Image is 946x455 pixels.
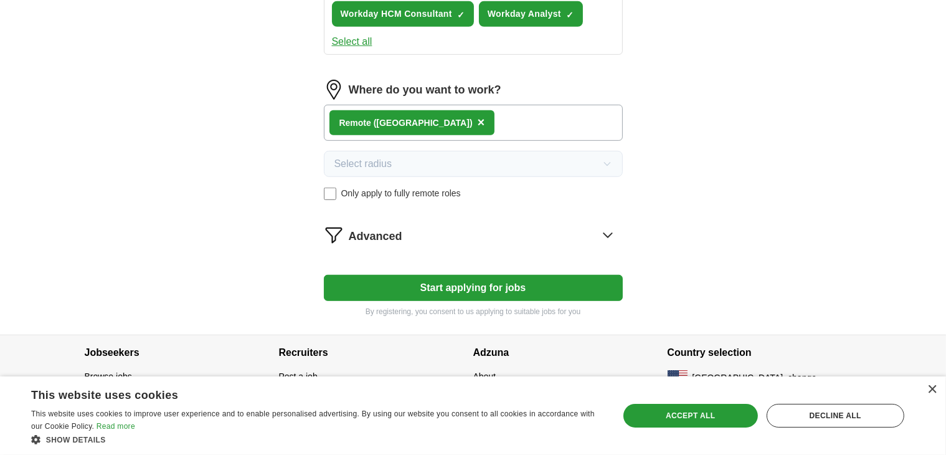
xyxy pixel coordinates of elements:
[324,275,623,301] button: Start applying for jobs
[341,187,461,200] span: Only apply to fully remote roles
[324,225,344,245] img: filter
[566,10,574,20] span: ✓
[46,436,106,444] span: Show details
[668,370,688,385] img: US flag
[349,82,501,98] label: Where do you want to work?
[332,34,372,49] button: Select all
[488,7,561,21] span: Workday Analyst
[279,371,318,381] a: Post a job
[478,115,485,129] span: ×
[341,7,452,21] span: Workday HCM Consultant
[349,228,402,245] span: Advanced
[31,410,595,431] span: This website uses cookies to improve user experience and to enable personalised advertising. By u...
[324,151,623,177] button: Select radius
[324,80,344,100] img: location.png
[85,371,132,381] a: Browse jobs
[478,113,485,132] button: ×
[457,10,465,20] span: ✓
[788,371,816,385] button: change
[324,306,623,317] p: By registering, you consent to us applying to suitable jobs for you
[339,117,473,130] div: Remote ([GEOGRAPHIC_DATA])
[334,156,392,171] span: Select radius
[473,371,496,381] a: About
[479,1,583,27] button: Workday Analyst✓
[767,404,904,428] div: Decline all
[927,385,937,395] div: Close
[31,384,570,403] div: This website uses cookies
[332,1,474,27] button: Workday HCM Consultant✓
[668,335,862,370] h4: Country selection
[623,404,758,428] div: Accept all
[324,188,336,200] input: Only apply to fully remote roles
[31,433,602,446] div: Show details
[693,371,783,385] span: [GEOGRAPHIC_DATA]
[97,422,135,431] a: Read more, opens a new window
